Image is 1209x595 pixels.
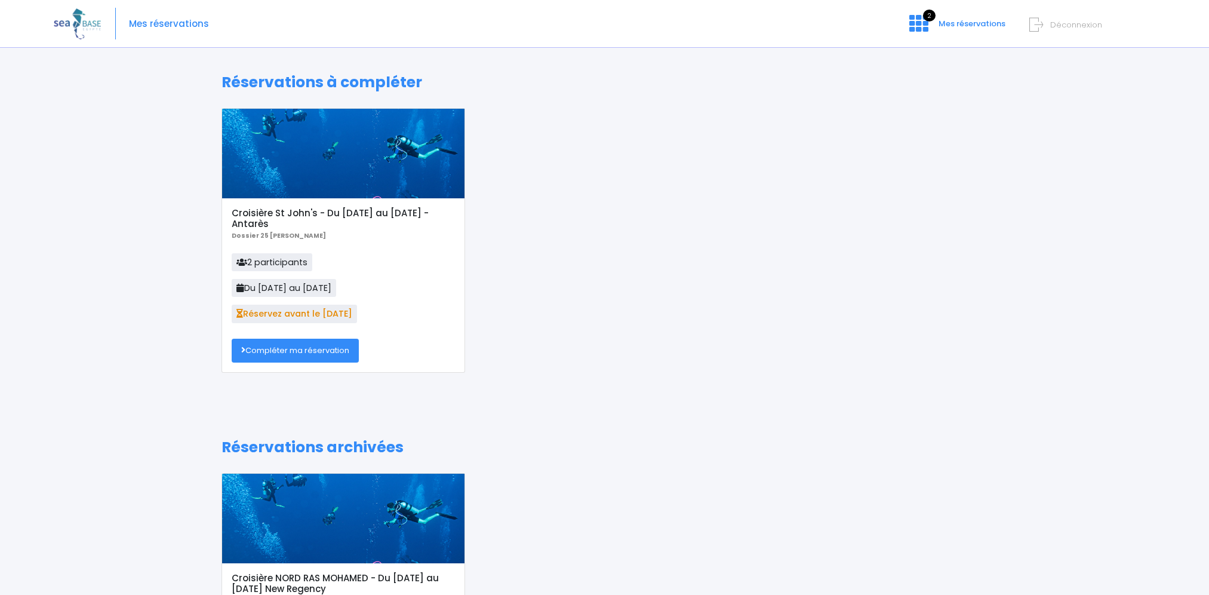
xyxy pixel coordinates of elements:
[232,253,312,271] span: 2 participants
[232,339,359,363] a: Compléter ma réservation
[232,279,336,297] span: Du [DATE] au [DATE]
[222,73,987,91] h1: Réservations à compléter
[232,305,357,323] span: Réservez avant le [DATE]
[900,22,1013,33] a: 2 Mes réservations
[232,231,326,240] b: Dossier 25 [PERSON_NAME]
[222,438,987,456] h1: Réservations archivées
[939,18,1005,29] span: Mes réservations
[1050,19,1102,30] span: Déconnexion
[232,573,454,594] h5: Croisière NORD RAS MOHAMED - Du [DATE] au [DATE] New Regency
[232,208,454,229] h5: Croisière St John's - Du [DATE] au [DATE] - Antarès
[923,10,936,22] span: 2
